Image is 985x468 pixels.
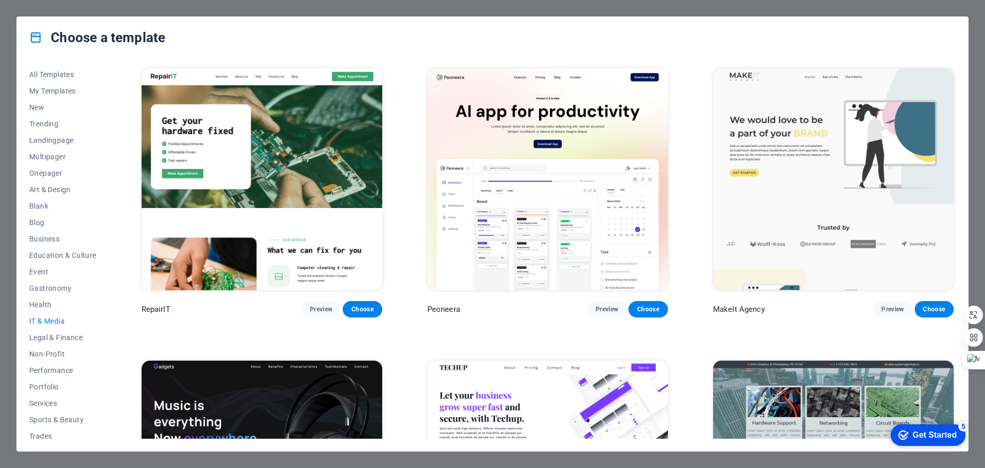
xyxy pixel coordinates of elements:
[29,214,96,231] button: Blog
[29,218,96,227] span: Blog
[29,169,96,177] span: Onepager
[29,185,96,194] span: Art & Design
[881,305,904,313] span: Preview
[142,304,170,314] p: RepairIT
[873,301,912,317] button: Preview
[29,284,96,292] span: Gastronomy
[596,305,618,313] span: Preview
[29,251,96,259] span: Education & Culture
[923,305,945,313] span: Choose
[29,317,96,325] span: IT & Media
[29,416,96,424] span: Sports & Beauty
[29,198,96,214] button: Blank
[29,99,96,116] button: New
[310,305,332,313] span: Preview
[637,305,659,313] span: Choose
[29,247,96,264] button: Education & Culture
[29,395,96,411] button: Services
[29,350,96,358] span: Non-Profit
[29,103,96,111] span: New
[29,301,96,309] span: Health
[29,83,96,99] button: My Templates
[29,231,96,247] button: Business
[915,301,954,317] button: Choose
[29,165,96,181] button: Onepager
[29,399,96,407] span: Services
[29,346,96,362] button: Non-Profit
[29,235,96,243] span: Business
[29,153,96,161] span: Multipager
[29,329,96,346] button: Legal & Finance
[29,136,96,144] span: Landingpage
[427,68,668,290] img: Peoneera
[30,11,74,21] div: Get Started
[29,181,96,198] button: Art & Design
[713,68,954,290] img: MakeIt Agency
[29,148,96,165] button: Multipager
[29,333,96,342] span: Legal & Finance
[29,432,96,440] span: Trades
[302,301,341,317] button: Preview
[29,296,96,313] button: Health
[713,304,765,314] p: MakeIt Agency
[76,2,86,12] div: 5
[29,268,96,276] span: Event
[29,313,96,329] button: IT & Media
[29,264,96,280] button: Event
[29,362,96,379] button: Performance
[29,120,96,128] span: Trending
[351,305,373,313] span: Choose
[29,29,165,46] h4: Choose a template
[29,87,96,95] span: My Templates
[29,366,96,375] span: Performance
[29,66,96,83] button: All Templates
[29,116,96,132] button: Trending
[427,304,460,314] p: Peoneera
[29,383,96,391] span: Portfolio
[29,428,96,444] button: Trades
[587,301,626,317] button: Preview
[29,202,96,210] span: Blank
[29,132,96,148] button: Landingpage
[142,68,382,290] img: RepairIT
[29,280,96,296] button: Gastronomy
[8,5,83,27] div: Get Started 5 items remaining, 0% complete
[343,301,382,317] button: Choose
[29,411,96,428] button: Sports & Beauty
[29,379,96,395] button: Portfolio
[29,70,96,79] span: All Templates
[628,301,667,317] button: Choose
